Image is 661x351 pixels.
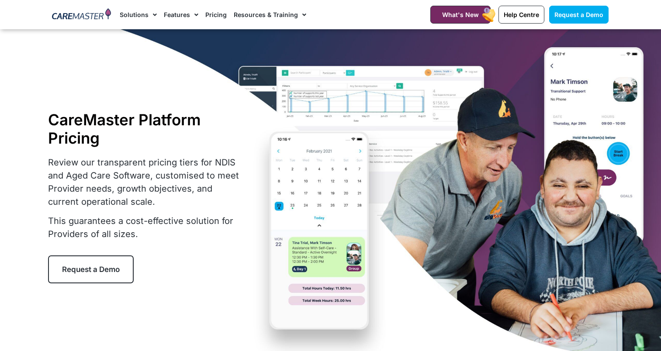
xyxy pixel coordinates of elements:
p: Review our transparent pricing tiers for NDIS and Aged Care Software, customised to meet Provider... [48,156,245,208]
p: This guarantees a cost-effective solution for Providers of all sizes. [48,214,245,241]
a: Request a Demo [549,6,609,24]
img: CareMaster Logo [52,8,111,21]
a: What's New [430,6,491,24]
span: What's New [442,11,479,18]
a: Request a Demo [48,255,134,283]
span: Help Centre [504,11,539,18]
a: Help Centre [498,6,544,24]
span: Request a Demo [554,11,603,18]
h1: CareMaster Platform Pricing [48,110,245,147]
span: Request a Demo [62,265,120,274]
